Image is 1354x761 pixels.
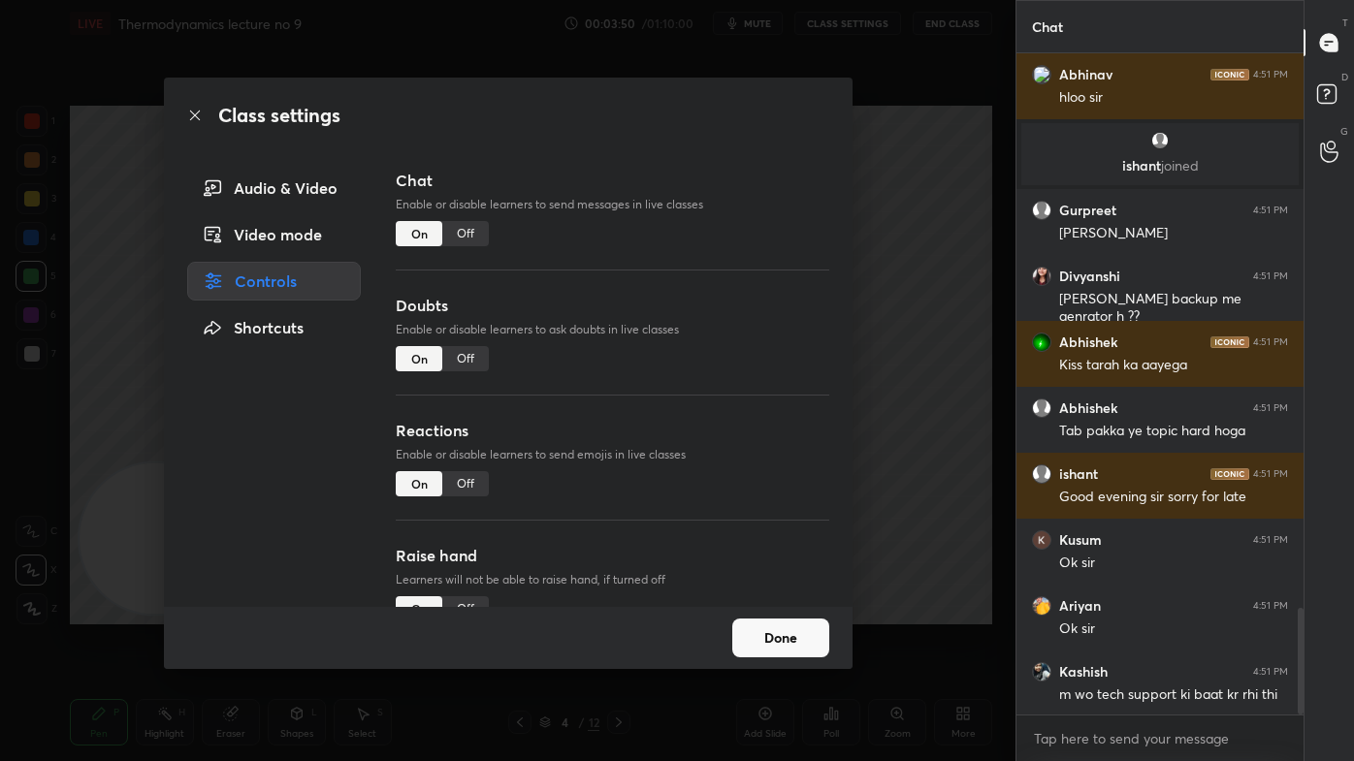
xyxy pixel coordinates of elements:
div: Ok sir [1059,619,1288,639]
h2: Class settings [218,101,340,130]
div: 4:51 PM [1253,336,1288,348]
img: 3b13aaad868f4687a38ea37b9b2a1e49.jpg [1032,596,1051,616]
div: On [396,471,442,496]
div: 4:51 PM [1253,205,1288,216]
div: m wo tech support ki baat kr rhi thi [1059,685,1288,705]
img: 171e8f4d9d7042c38f1bfb7addfb683f.jpg [1032,267,1051,286]
div: Controls [187,262,362,301]
h3: Chat [396,169,828,192]
h6: Ariyan [1059,597,1101,615]
h6: Gurpreet [1059,202,1116,219]
img: default.png [1032,464,1051,484]
div: Off [442,596,489,621]
div: Tab pakka ye topic hard hoga [1059,422,1288,441]
img: iconic-dark.1390631f.png [1210,336,1249,348]
img: iconic-dark.1390631f.png [1210,69,1249,80]
div: 4:51 PM [1253,534,1288,546]
h3: Doubts [396,294,828,317]
img: default.png [1032,398,1051,418]
h6: ishant [1059,465,1098,483]
h3: Raise hand [396,544,828,567]
div: Shortcuts [187,308,362,347]
img: default.png [1150,131,1170,150]
div: 4:51 PM [1253,468,1288,480]
h3: Reactions [396,419,828,442]
div: On [396,346,442,371]
div: 4:51 PM [1253,600,1288,612]
img: 3 [1032,530,1051,550]
div: grid [1016,53,1304,715]
div: Kiss tarah ka aayega [1059,356,1288,375]
div: [PERSON_NAME] [1059,224,1288,243]
p: Enable or disable learners to send emojis in live classes [396,446,828,463]
div: Off [442,346,489,371]
div: On [396,596,442,621]
div: Video mode [187,215,362,254]
img: 3 [1032,65,1051,84]
div: Ok sir [1059,554,1288,573]
img: a12fd4583e324a309dea513c39b38df4.jpg [1032,662,1051,682]
div: 4:51 PM [1253,666,1288,678]
div: Off [442,221,489,246]
div: [PERSON_NAME] backup me genrator h ?? [1059,290,1288,327]
img: default.png [1032,201,1051,220]
p: Enable or disable learners to ask doubts in live classes [396,321,828,338]
div: 4:51 PM [1253,270,1288,282]
div: hloo sir [1059,88,1288,108]
div: Audio & Video [187,169,362,207]
h6: Abhishek [1059,333,1117,351]
button: Done [732,618,829,657]
div: 4:51 PM [1253,69,1288,80]
h6: Abhinav [1059,66,1112,83]
div: On [396,221,442,246]
p: T [1342,16,1348,30]
h6: Kashish [1059,663,1108,681]
p: ishant [1033,158,1287,174]
img: iconic-dark.1390631f.png [1210,468,1249,480]
span: joined [1161,156,1199,174]
p: Chat [1016,1,1079,52]
div: 4:51 PM [1253,402,1288,414]
p: Enable or disable learners to send messages in live classes [396,196,828,213]
p: G [1340,124,1348,139]
h6: Abhishek [1059,399,1117,417]
p: Learners will not be able to raise hand, if turned off [396,571,828,588]
p: D [1341,70,1348,84]
h6: Divyanshi [1059,268,1120,285]
img: dfe72f3df63645ad9f917460a6b05950.jpg [1032,333,1051,352]
h6: Kusum [1059,531,1102,549]
div: Good evening sir sorry for late [1059,488,1288,507]
div: Off [442,471,489,496]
